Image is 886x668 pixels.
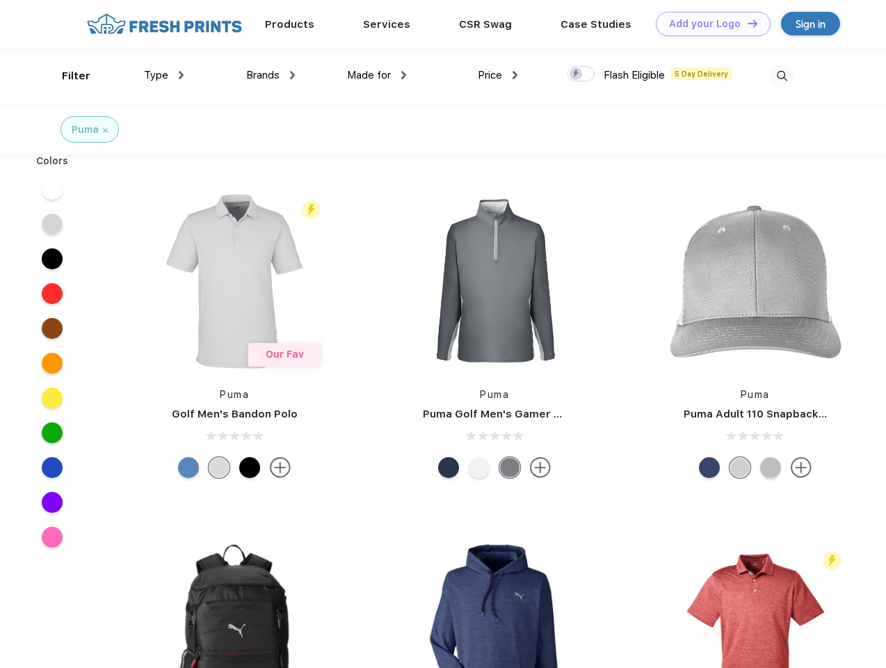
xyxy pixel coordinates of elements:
span: Brands [246,69,280,81]
img: more.svg [530,457,551,478]
a: CSR Swag [459,18,512,31]
div: Quarry with Brt Whit [760,457,781,478]
img: flash_active_toggle.svg [823,551,841,570]
div: Sign in [796,16,825,32]
span: Price [478,69,502,81]
a: Products [265,18,314,31]
img: filter_cancel.svg [103,128,108,133]
div: Peacoat with Qut Shd [699,457,720,478]
a: Golf Men's Bandon Polo [172,408,298,420]
div: Bright White [469,457,490,478]
span: Type [144,69,168,81]
a: Puma [741,389,770,400]
img: desktop_search.svg [771,65,794,88]
span: 5 Day Delivery [670,67,732,80]
div: Lake Blue [178,457,199,478]
a: Services [363,18,410,31]
div: Navy Blazer [438,457,459,478]
span: Made for [347,69,391,81]
span: Our Fav [266,349,304,360]
img: func=resize&h=266 [402,189,587,374]
img: dropdown.png [290,71,295,79]
div: Quiet Shade [499,457,520,478]
img: dropdown.png [401,71,406,79]
div: Add your Logo [669,18,741,30]
img: DT [748,19,757,27]
img: func=resize&h=266 [142,189,327,374]
img: more.svg [270,457,291,478]
img: flash_active_toggle.svg [302,200,321,219]
a: Sign in [781,12,840,35]
img: fo%20logo%202.webp [83,12,246,36]
div: High Rise [209,457,229,478]
div: Filter [62,68,90,84]
a: Puma [220,389,249,400]
div: Puma [72,122,99,137]
img: dropdown.png [179,71,184,79]
img: func=resize&h=266 [663,189,848,374]
img: dropdown.png [513,71,517,79]
img: more.svg [791,457,812,478]
div: Puma Black [239,457,260,478]
span: Flash Eligible [604,69,665,81]
div: Quarry Brt Whit [730,457,750,478]
a: Puma Golf Men's Gamer Golf Quarter-Zip [423,408,643,420]
a: Puma [480,389,509,400]
div: Colors [26,154,79,168]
